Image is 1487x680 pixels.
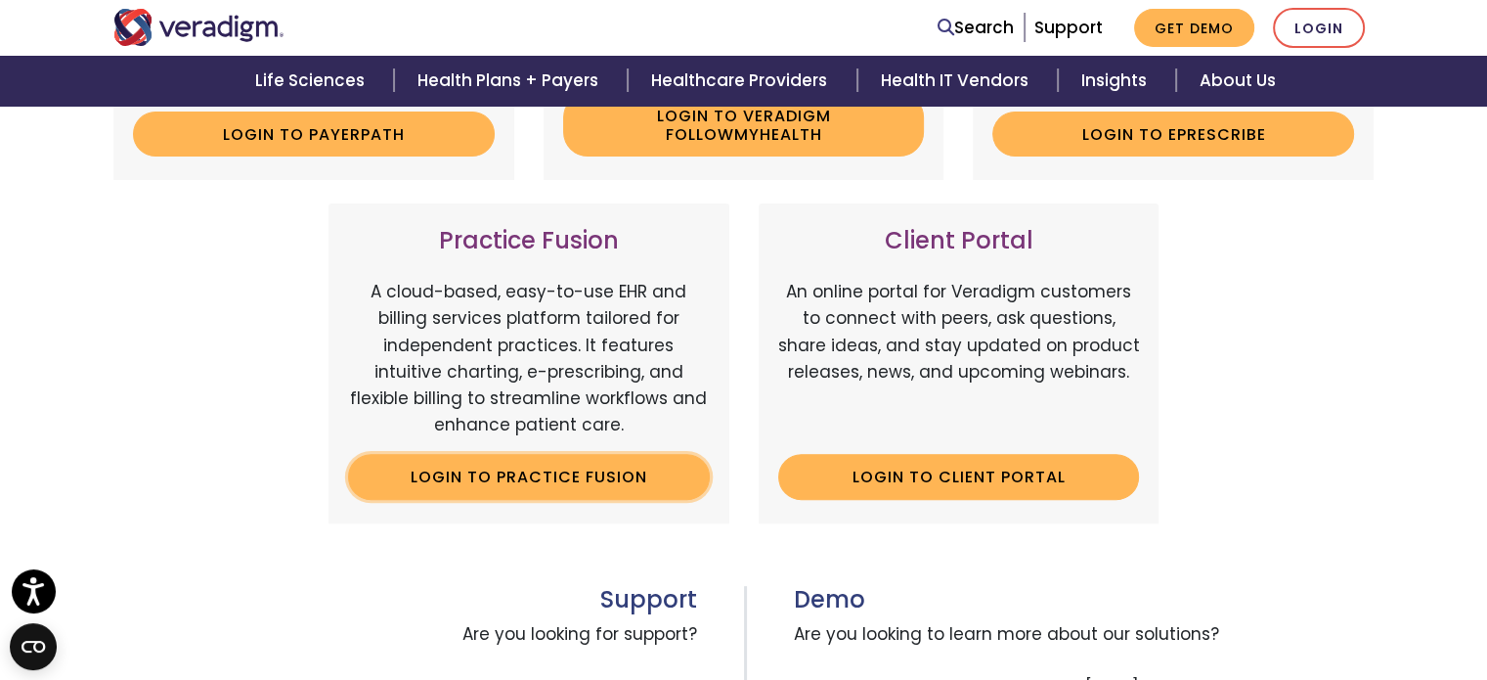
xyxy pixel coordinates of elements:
a: Search [938,15,1014,41]
a: Get Demo [1134,9,1254,47]
a: Login to Client Portal [778,454,1140,499]
a: Health Plans + Payers [394,56,628,106]
h3: Practice Fusion [348,227,710,255]
a: Health IT Vendors [857,56,1058,106]
img: Veradigm logo [113,9,284,46]
a: Login to Practice Fusion [348,454,710,499]
h3: Client Portal [778,227,1140,255]
a: Login to Payerpath [133,112,495,157]
a: Healthcare Providers [628,56,856,106]
a: Login to ePrescribe [992,112,1354,157]
a: Login to Veradigm FollowMyHealth [563,93,925,157]
button: Open CMP widget [10,623,57,670]
a: About Us [1176,56,1299,106]
a: Insights [1058,56,1176,106]
p: An online portal for Veradigm customers to connect with peers, ask questions, share ideas, and st... [778,279,1140,438]
a: Support [1034,16,1103,39]
p: A cloud-based, easy-to-use EHR and billing services platform tailored for independent practices. ... [348,279,710,438]
a: Life Sciences [232,56,394,106]
h3: Support [113,586,697,614]
a: Login [1273,8,1365,48]
h3: Demo [794,586,1375,614]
